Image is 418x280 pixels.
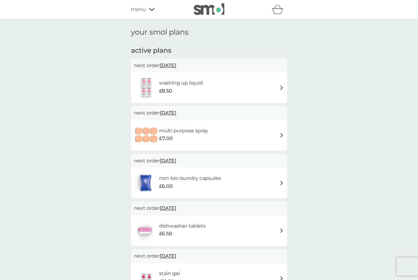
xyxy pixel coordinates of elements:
span: £6.00 [159,182,173,190]
h6: non-bio laundry capsules [159,174,221,182]
span: [DATE] [160,107,176,119]
span: [DATE] [160,202,176,214]
h6: stain gel [159,270,180,278]
h2: active plans [131,46,287,55]
span: [DATE] [160,59,176,71]
h6: multi purpose spray [159,127,208,135]
div: basket [272,3,287,16]
img: washing up liquid [134,77,159,98]
h6: dishwasher tablets [159,222,206,230]
img: arrow right [279,85,284,90]
span: £6.50 [159,230,172,238]
p: next order [134,109,284,117]
img: arrow right [279,133,284,138]
img: arrow right [279,181,284,185]
span: [DATE] [160,250,176,262]
h1: your smol plans [131,28,287,37]
span: [DATE] [160,155,176,167]
p: next order [134,204,284,212]
img: smol [194,3,224,15]
span: £7.00 [159,134,173,142]
img: arrow right [279,228,284,233]
img: non-bio laundry capsules [134,172,157,194]
p: next order [134,157,284,165]
h6: washing up liquid [159,79,203,87]
p: next order [134,252,284,260]
img: multi purpose spray [134,125,159,146]
span: menu [131,6,146,13]
p: next order [134,62,284,70]
img: dishwasher tablets [134,220,155,241]
span: £8.50 [159,87,172,95]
